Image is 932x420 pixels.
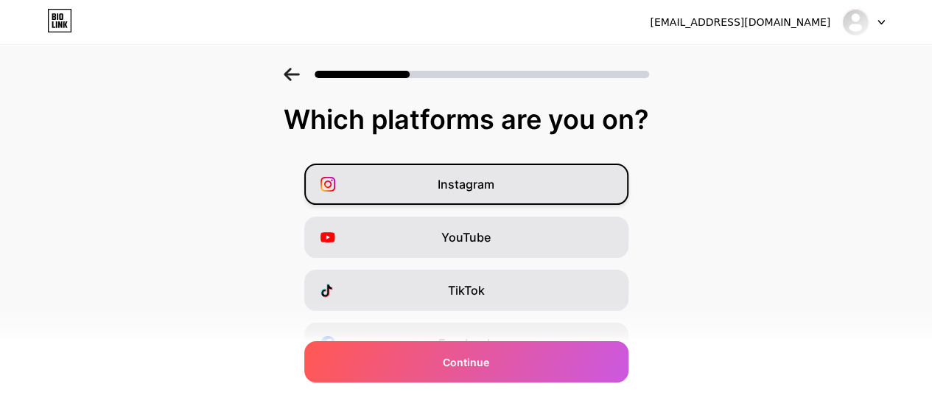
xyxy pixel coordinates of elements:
img: Priyanka ks [841,8,869,36]
div: Which platforms are you on? [15,105,917,134]
div: [EMAIL_ADDRESS][DOMAIN_NAME] [650,15,830,30]
span: Continue [443,354,489,370]
span: Twitter/X [441,388,491,405]
span: Facebook [438,335,494,352]
span: TikTok [448,281,485,299]
span: YouTube [441,228,491,246]
span: Instagram [438,175,494,193]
